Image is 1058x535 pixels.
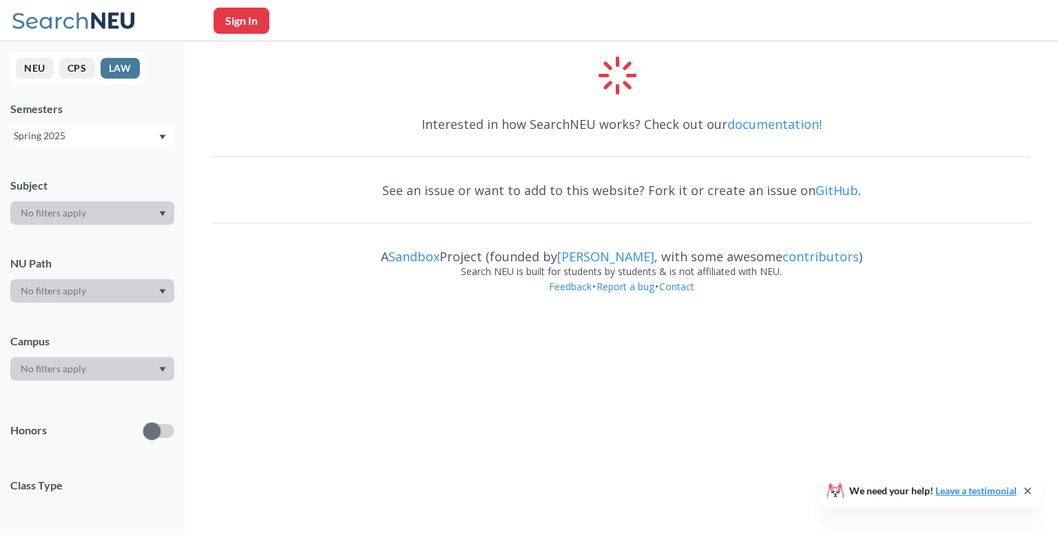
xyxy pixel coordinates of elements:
a: [PERSON_NAME] [557,248,654,265]
a: Contact [658,280,695,293]
div: A Project (founded by , with some awesome ) [212,236,1030,264]
div: Subject [10,178,174,193]
p: Honors [10,423,47,438]
button: NEU [16,58,54,79]
a: GitHub [816,182,858,199]
div: Semesters [10,101,174,117]
div: NU Path [10,256,174,271]
svg: Dropdown arrow [159,211,166,216]
a: Report a bug [596,280,655,293]
div: See an issue or want to add to this website? Fork it or create an issue on . [212,170,1030,210]
span: We need your help! [849,486,1017,496]
button: CPS [59,58,95,79]
a: contributors [782,248,859,265]
svg: Dropdown arrow [159,289,166,294]
a: Leave a testimonial [935,485,1017,496]
span: Class Type [10,478,174,493]
div: Interested in how SearchNEU works? Check out our [212,104,1030,144]
a: documentation! [727,116,822,132]
div: Dropdown arrow [10,279,174,303]
div: Campus [10,334,174,349]
div: Spring 2025 [14,128,158,143]
div: • • [212,279,1030,315]
svg: Dropdown arrow [159,134,166,140]
a: Feedback [548,280,592,293]
div: Dropdown arrow [10,357,174,381]
button: LAW [101,58,140,79]
div: Search NEU is built for students by students & is not affiliated with NEU. [212,264,1030,279]
button: Sign In [214,8,269,34]
a: Sandbox [388,248,439,265]
div: Spring 2025Dropdown arrow [10,125,174,147]
div: Dropdown arrow [10,201,174,225]
svg: Dropdown arrow [159,367,166,372]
